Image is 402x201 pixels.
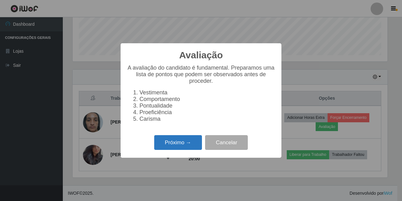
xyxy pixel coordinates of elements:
button: Próximo → [154,135,202,150]
h2: Avaliação [179,50,223,61]
li: Comportamento [139,96,275,103]
p: A avaliação do candidato é fundamental. Preparamos uma lista de pontos que podem ser observados a... [127,65,275,84]
button: Cancelar [205,135,248,150]
li: Pontualidade [139,103,275,109]
li: Carisma [139,116,275,122]
li: Proeficiência [139,109,275,116]
li: Vestimenta [139,89,275,96]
